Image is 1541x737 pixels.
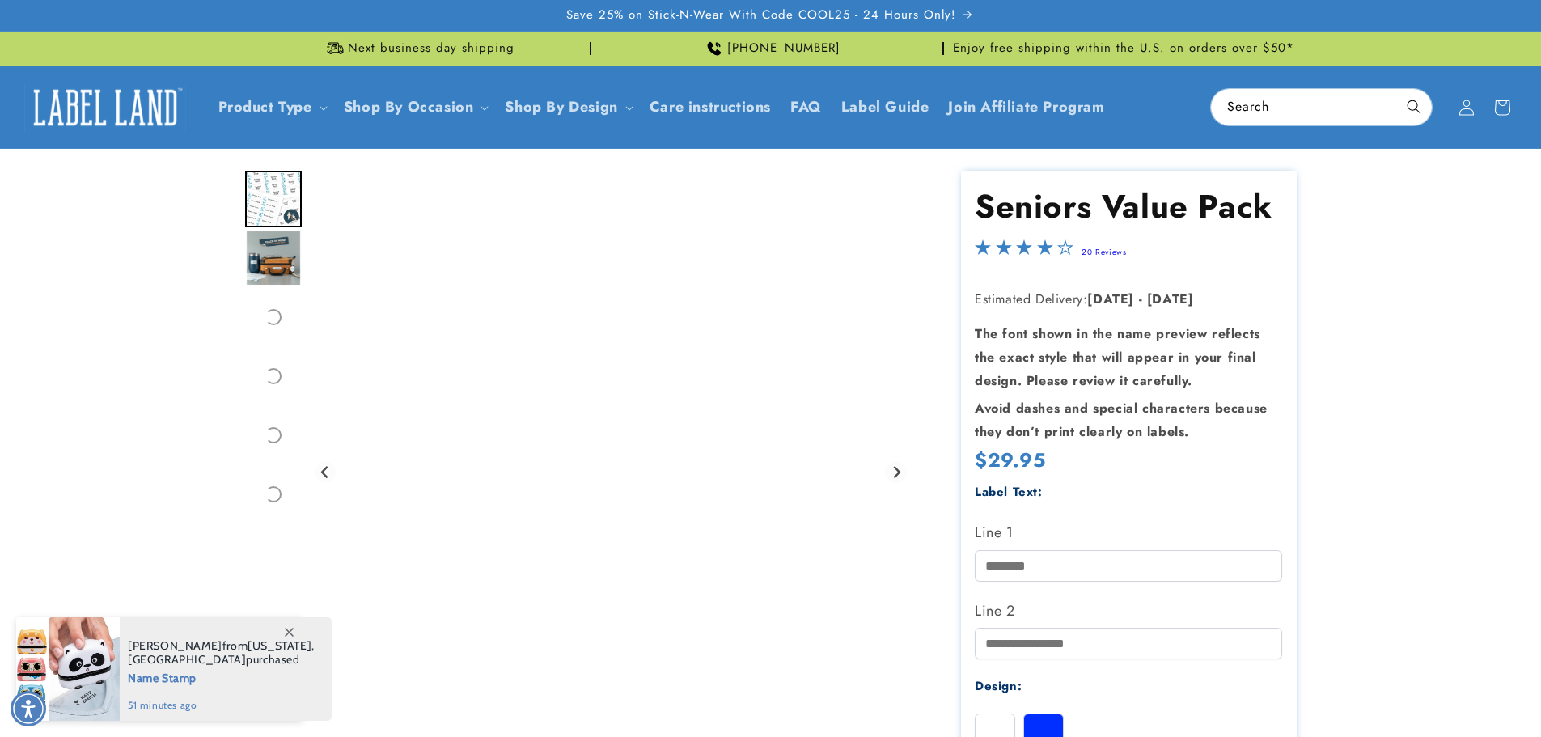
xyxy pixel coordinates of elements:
div: Go to slide 5 [245,407,302,464]
label: Line 1 [975,519,1282,545]
span: Name Stamp [128,667,315,687]
span: $29.95 [975,447,1046,472]
label: Line 2 [975,598,1282,624]
div: Announcement [598,32,944,66]
span: Enjoy free shipping within the U.S. on orders over $50* [953,40,1294,57]
img: Label Land [24,83,186,133]
span: Shop By Occasion [344,98,474,116]
span: Next business day shipping [348,40,514,57]
a: FAQ [781,88,832,126]
button: Search [1396,89,1432,125]
div: Announcement [245,32,591,66]
span: [US_STATE] [248,638,311,653]
label: Design: [975,677,1022,695]
strong: The font shown in the name preview reflects the exact style that will appear in your final design... [975,324,1260,390]
summary: Shop By Design [495,88,639,126]
div: Go to slide 2 [245,230,302,286]
div: Go to slide 3 [245,289,302,345]
summary: Shop By Occasion [334,88,496,126]
span: FAQ [790,98,822,116]
span: Label Guide [841,98,929,116]
a: Label Land [19,76,193,138]
span: [PHONE_NUMBER] [727,40,840,57]
p: Estimated Delivery: [975,288,1282,311]
span: 51 minutes ago [128,698,315,713]
a: Care instructions [640,88,781,126]
strong: [DATE] [1087,290,1134,308]
span: [GEOGRAPHIC_DATA] [128,652,246,667]
img: Seniors Value Pack - Label Land [245,230,302,286]
strong: [DATE] [1147,290,1194,308]
a: 20 Reviews [1082,246,1126,258]
span: Save 25% on Stick-N-Wear With Code COOL25 - 24 Hours Only! [566,7,956,23]
h1: Seniors Value Pack [975,185,1282,227]
span: 4.2-star overall rating [975,244,1073,262]
div: Go to slide 1 [245,171,302,227]
a: Label Guide [832,88,939,126]
summary: Product Type [209,88,334,126]
label: Label Text: [975,483,1043,501]
img: Seniors Value Pack - Label Land [245,171,302,227]
iframe: Gorgias live chat messenger [1379,667,1525,721]
strong: Avoid dashes and special characters because they don’t print clearly on labels. [975,399,1268,441]
a: Join Affiliate Program [938,88,1114,126]
strong: - [1139,290,1143,308]
a: Shop By Design [505,96,617,117]
div: Accessibility Menu [11,691,46,726]
div: Go to slide 4 [245,348,302,405]
div: Go to slide 6 [245,466,302,523]
span: Join Affiliate Program [948,98,1104,116]
button: Next slide [885,461,907,483]
button: Go to last slide [315,461,337,483]
span: [PERSON_NAME] [128,638,222,653]
a: Product Type [218,96,312,117]
span: Care instructions [650,98,771,116]
div: Announcement [950,32,1297,66]
span: from , purchased [128,639,315,667]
